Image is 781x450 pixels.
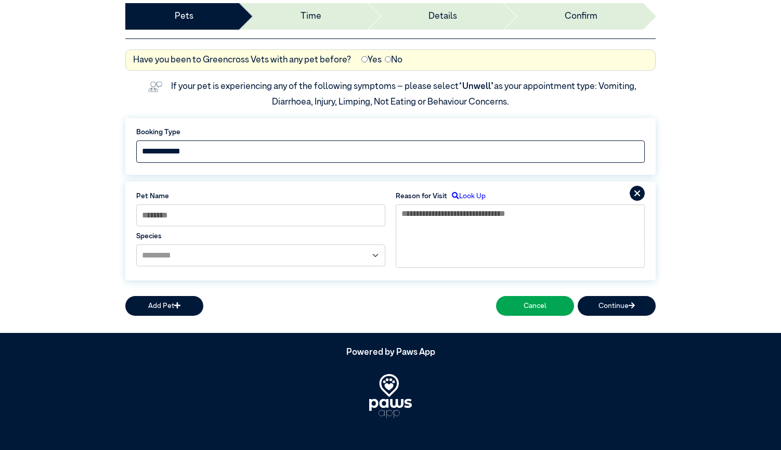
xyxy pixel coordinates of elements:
[396,191,447,201] label: Reason for Visit
[136,191,385,201] label: Pet Name
[459,82,494,91] span: “Unwell”
[385,56,391,62] input: No
[175,10,193,23] a: Pets
[171,82,638,107] label: If your pet is experiencing any of the following symptoms – please select as your appointment typ...
[361,54,382,67] label: Yes
[125,348,656,358] h5: Powered by Paws App
[369,374,412,418] img: PawsApp
[578,296,656,315] button: Continue
[447,191,486,201] label: Look Up
[145,78,166,96] img: vet
[125,296,203,315] button: Add Pet
[385,54,402,67] label: No
[496,296,574,315] button: Cancel
[361,56,368,62] input: Yes
[136,231,385,241] label: Species
[136,127,645,137] label: Booking Type
[133,54,351,67] label: Have you been to Greencross Vets with any pet before?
